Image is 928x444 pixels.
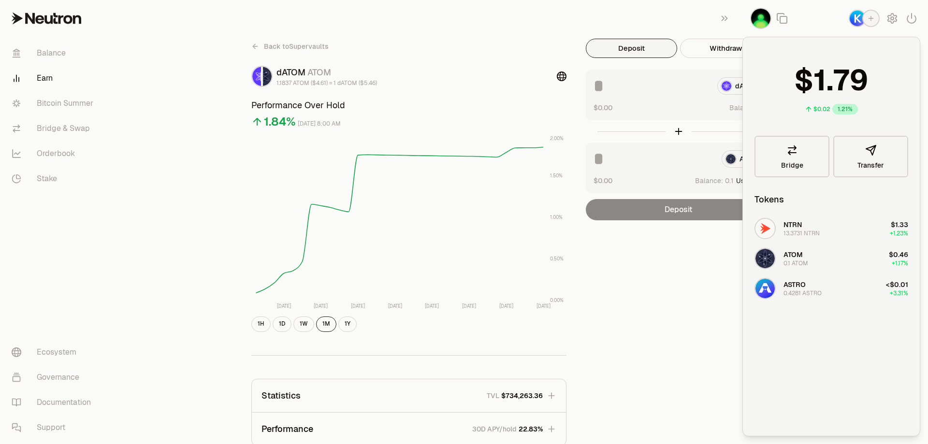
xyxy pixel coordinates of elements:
a: Support [4,415,104,440]
a: Back toSupervaults [251,39,329,54]
img: ATOM Logo [755,249,775,268]
tspan: [DATE] [499,303,513,309]
button: 1H [251,316,271,332]
span: Back to Supervaults [264,42,329,51]
tspan: 1.50% [550,172,563,179]
button: yuanwei8 [750,8,771,29]
a: Stake [4,166,104,191]
a: Documentation [4,390,104,415]
img: Keplr [850,11,865,26]
span: ASTRO [783,280,806,289]
div: 1.1837 ATOM ($4.61) = 1 dATOM ($5.46) [276,79,377,87]
tspan: [DATE] [388,303,402,309]
span: $0.46 [889,250,908,259]
a: Bitcoin Summer [4,91,104,116]
button: Deposit [586,39,677,58]
span: +1.17% [892,259,908,267]
span: ATOM [783,250,803,259]
tspan: [DATE] [536,303,551,309]
a: Orderbook [4,141,104,166]
img: yuanwei8 [751,9,770,28]
button: $0.00 [594,175,612,186]
p: Statistics [261,389,301,402]
div: dATOM [276,66,377,79]
img: ASTRO Logo [755,279,775,298]
button: Withdraw [680,39,771,58]
img: dATOM Logo [252,67,261,86]
span: $734,263.36 [501,391,543,401]
a: Governance [4,365,104,390]
p: TVL [487,391,499,401]
div: 0.1 ATOM [783,259,808,267]
tspan: [DATE] [425,303,439,309]
tspan: 0.00% [550,297,564,303]
button: ATOM LogoATOM0.1 ATOM$0.46+1.17% [749,244,914,273]
span: 22.83% [519,424,543,434]
a: Earn [4,66,104,91]
button: 1W [293,316,314,332]
tspan: [DATE] [462,303,476,309]
button: StatisticsTVL$734,263.36 [252,379,566,412]
button: 1M [316,316,336,332]
button: NTRN LogoNTRN13.3731 NTRN$1.33+1.23% [749,214,914,243]
div: [DATE] 8:00 AM [298,118,341,129]
tspan: 2.00% [550,135,564,142]
div: 13.3731 NTRN [783,229,820,237]
a: Bridge [754,136,829,177]
span: +3.31% [890,289,908,297]
img: ATOM Logo [263,67,272,86]
a: Balance [4,41,104,66]
button: Transfer [833,136,908,177]
span: $1.33 [891,220,908,229]
tspan: [DATE] [314,303,328,309]
span: NTRN [783,220,802,229]
button: Keplr [849,10,880,27]
tspan: 1.00% [550,214,563,220]
div: 1.21% [832,104,858,115]
a: Ecosystem [4,340,104,365]
div: 1.84% [264,114,296,129]
button: 1D [273,316,291,332]
button: $0.00 [594,102,612,113]
tspan: [DATE] [351,303,365,309]
button: 1Y [338,316,357,332]
span: Bridge [781,162,803,169]
p: Performance [261,422,313,436]
span: <$0.01 [886,280,908,289]
p: 30D APY/hold [472,424,517,434]
span: Transfer [857,162,884,169]
tspan: 0.50% [550,256,564,262]
div: 0.4281 ASTRO [783,289,822,297]
h3: Performance Over Hold [251,99,566,112]
span: +1.23% [890,229,908,237]
button: ASTRO LogoASTRO0.4281 ASTRO<$0.01+3.31% [749,274,914,303]
span: ATOM [307,67,331,78]
div: $0.02 [813,105,830,113]
a: Bridge & Swap [4,116,104,141]
span: Balance: [695,176,723,186]
div: Tokens [754,193,784,206]
img: NTRN Logo [755,219,775,238]
tspan: [DATE] [277,303,291,309]
span: Balance: [729,103,757,113]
